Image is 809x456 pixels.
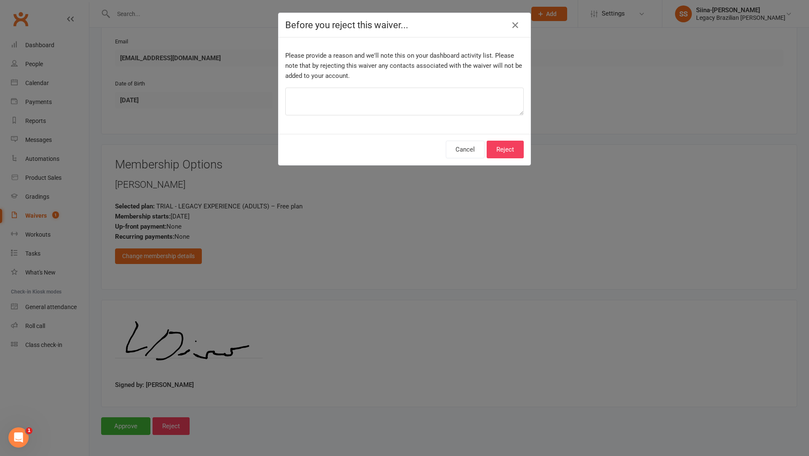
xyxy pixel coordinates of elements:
[26,427,32,434] span: 1
[446,141,485,158] button: Cancel
[8,427,29,448] iframe: Intercom live chat
[285,20,524,30] h4: Before you reject this waiver...
[285,51,524,81] p: Please provide a reason and we'll note this on your dashboard activity list. Please note that by ...
[487,141,524,158] button: Reject
[509,19,522,32] button: Close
